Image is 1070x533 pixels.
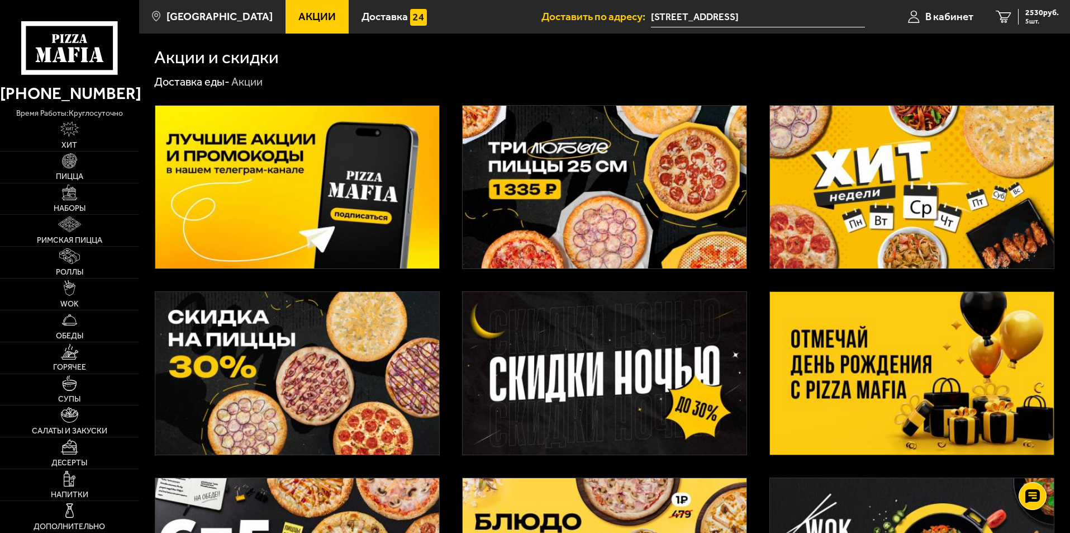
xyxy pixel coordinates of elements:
span: Роллы [56,268,83,276]
span: Хит [61,141,77,149]
div: Акции [231,75,263,89]
span: [GEOGRAPHIC_DATA] [167,11,273,22]
span: Доставить по адресу: [541,11,651,22]
span: Напитки [51,491,88,499]
span: 5 шт. [1025,18,1059,25]
span: Дополнительно [34,523,105,531]
span: Обеды [56,332,83,340]
input: Ваш адрес доставки [651,7,865,27]
span: Доставка [362,11,408,22]
span: 2530 руб. [1025,9,1059,17]
span: Горячее [53,364,86,371]
img: 15daf4d41897b9f0e9f617042186c801.svg [410,9,427,26]
span: Супы [58,395,80,403]
h1: Акции и скидки [154,49,279,67]
span: Пицца [56,173,83,181]
span: WOK [60,300,79,308]
span: Салаты и закуски [32,427,107,435]
span: Десерты [51,459,87,467]
a: Доставка еды- [154,75,230,88]
span: Римская пицца [37,237,102,244]
span: Акции [298,11,336,22]
span: Наборы [54,205,85,213]
span: В кабинет [925,11,973,22]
